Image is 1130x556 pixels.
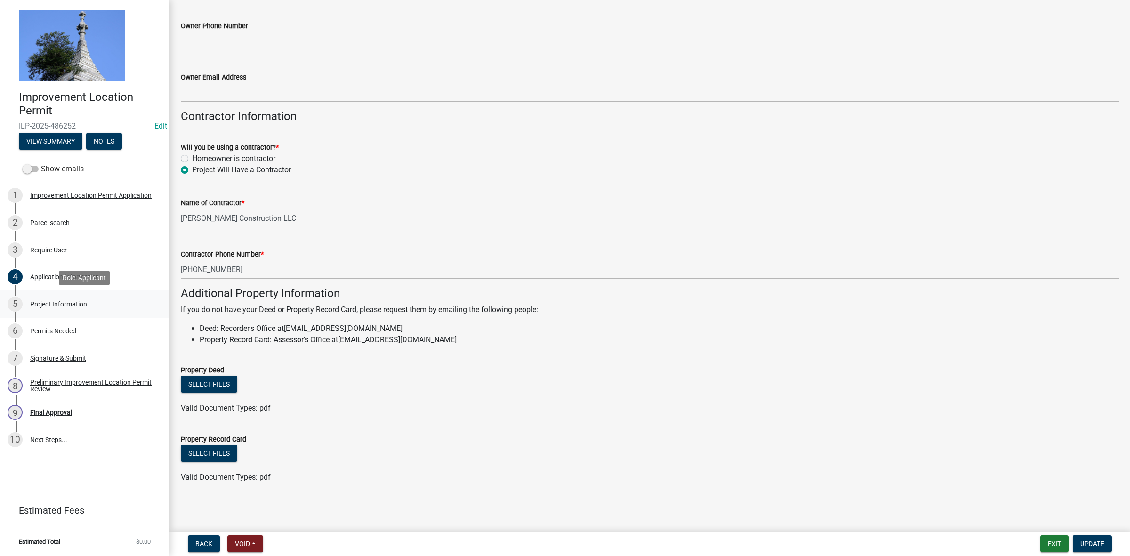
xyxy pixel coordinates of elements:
div: 6 [8,323,23,338]
img: Decatur County, Indiana [19,10,125,81]
div: 8 [8,378,23,393]
button: Exit [1040,535,1069,552]
button: Void [227,535,263,552]
div: 2 [8,215,23,230]
label: Project Will Have a Contractor [192,164,291,176]
label: Property Record Card [181,436,246,443]
span: Valid Document Types: pdf [181,403,271,412]
div: Role: Applicant [59,271,110,285]
div: Preliminary Improvement Location Permit Review [30,379,154,392]
wm-modal-confirm: Summary [19,138,82,145]
p: If you do not have your Deed or Property Record Card, please request them by emailing the followi... [181,304,1119,315]
button: Notes [86,133,122,150]
wm-modal-confirm: Notes [86,138,122,145]
div: 9 [8,405,23,420]
h4: Improvement Location Permit [19,90,162,118]
label: Will you be using a contractor? [181,145,279,151]
button: Update [1073,535,1112,552]
label: Property Deed [181,367,224,374]
li: Deed: Recorder's Office at [200,323,1119,334]
div: Improvement Location Permit Application [30,192,152,199]
div: 3 [8,242,23,258]
span: Update [1080,540,1104,548]
div: Require User [30,247,67,253]
span: $0.00 [136,539,151,545]
div: Parcel search [30,219,70,226]
h4: Contractor Information [181,110,1119,123]
h4: Additional Property Information [181,287,1119,300]
div: Permits Needed [30,328,76,334]
div: 7 [8,351,23,366]
wm-modal-confirm: Edit Application Number [154,121,167,130]
label: Contractor Phone Number [181,251,264,258]
label: Owner Phone Number [181,23,248,30]
div: 5 [8,297,23,312]
li: Property Record Card: Assessor's Office at [200,334,1119,346]
a: Edit [154,121,167,130]
div: Project Information [30,301,87,307]
span: Valid Document Types: pdf [181,473,271,482]
div: 1 [8,188,23,203]
div: Application Information [30,274,99,280]
button: Select files [181,445,237,462]
label: Show emails [23,163,84,175]
span: Back [195,540,212,548]
div: 10 [8,432,23,447]
div: 4 [8,269,23,284]
a: [EMAIL_ADDRESS][DOMAIN_NAME] [338,335,457,344]
label: Owner Email Address [181,74,246,81]
a: Estimated Fees [8,501,154,520]
button: Select files [181,376,237,393]
span: Estimated Total [19,539,60,545]
span: Void [235,540,250,548]
button: View Summary [19,133,82,150]
button: Back [188,535,220,552]
div: Signature & Submit [30,355,86,362]
div: Final Approval [30,409,72,416]
label: Homeowner is contractor [192,153,275,164]
span: ILP-2025-486252 [19,121,151,130]
a: [EMAIL_ADDRESS][DOMAIN_NAME] [284,324,403,333]
label: Name of Contractor [181,200,244,207]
